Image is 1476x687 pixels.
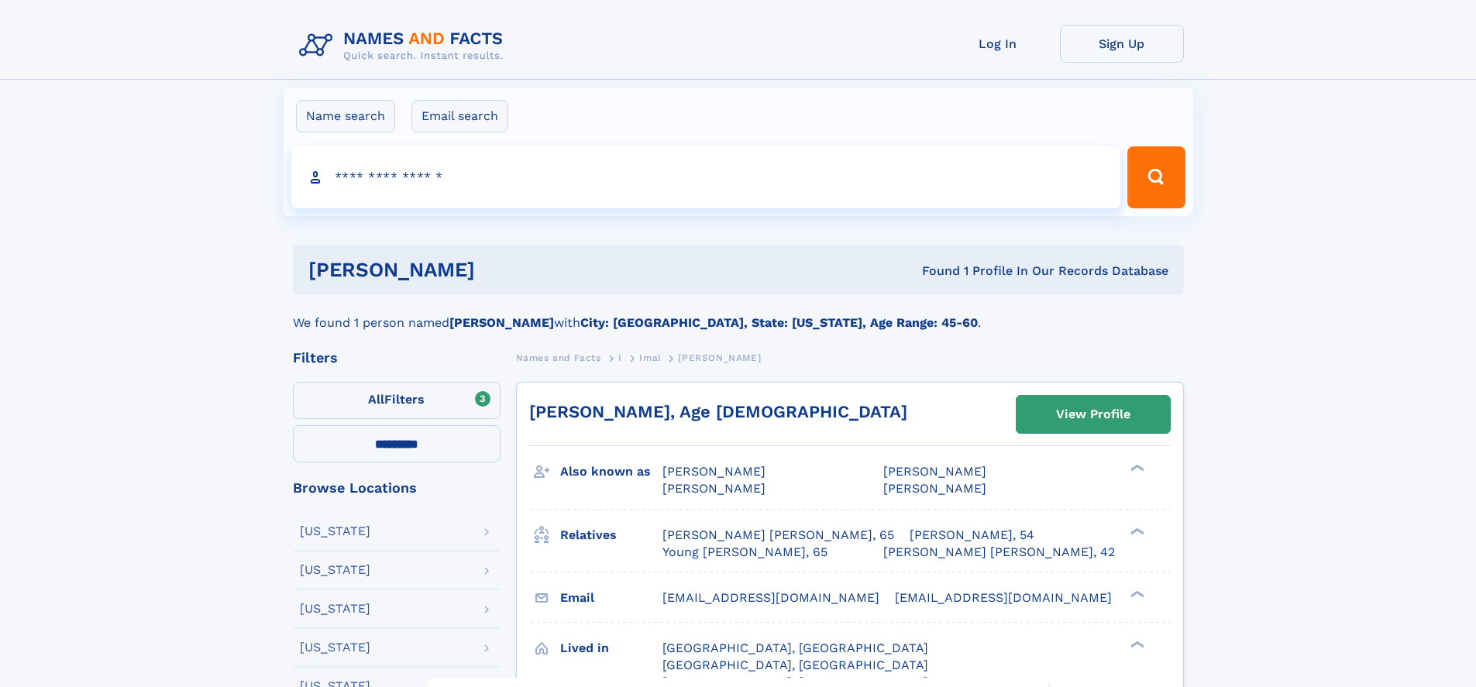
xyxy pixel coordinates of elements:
[618,352,622,363] span: I
[883,544,1115,561] a: [PERSON_NAME] [PERSON_NAME], 42
[639,352,660,363] span: Imai
[618,348,622,367] a: I
[1127,463,1145,473] div: ❯
[411,100,508,132] label: Email search
[293,351,501,365] div: Filters
[662,641,928,655] span: [GEOGRAPHIC_DATA], [GEOGRAPHIC_DATA]
[560,585,662,611] h3: Email
[300,564,370,576] div: [US_STATE]
[296,100,395,132] label: Name search
[529,402,907,421] a: [PERSON_NAME], Age [DEMOGRAPHIC_DATA]
[639,348,660,367] a: Imai
[580,315,978,330] b: City: [GEOGRAPHIC_DATA], State: [US_STATE], Age Range: 45-60
[300,603,370,615] div: [US_STATE]
[560,459,662,485] h3: Also known as
[300,641,370,654] div: [US_STATE]
[560,635,662,661] h3: Lived in
[293,382,501,419] label: Filters
[1127,146,1185,208] button: Search Button
[308,260,699,280] h1: [PERSON_NAME]
[678,352,761,363] span: [PERSON_NAME]
[883,464,986,479] span: [PERSON_NAME]
[1056,397,1130,432] div: View Profile
[1017,396,1170,433] a: View Profile
[662,464,766,479] span: [PERSON_NAME]
[1127,639,1145,649] div: ❯
[293,25,516,67] img: Logo Names and Facts
[662,527,894,544] a: [PERSON_NAME] [PERSON_NAME], 65
[300,525,370,538] div: [US_STATE]
[1127,589,1145,599] div: ❯
[1127,526,1145,536] div: ❯
[293,481,501,495] div: Browse Locations
[516,348,601,367] a: Names and Facts
[1060,25,1184,63] a: Sign Up
[662,481,766,496] span: [PERSON_NAME]
[291,146,1121,208] input: search input
[662,658,928,672] span: [GEOGRAPHIC_DATA], [GEOGRAPHIC_DATA]
[698,263,1168,280] div: Found 1 Profile In Our Records Database
[449,315,554,330] b: [PERSON_NAME]
[895,590,1112,605] span: [EMAIL_ADDRESS][DOMAIN_NAME]
[936,25,1060,63] a: Log In
[368,392,384,407] span: All
[883,481,986,496] span: [PERSON_NAME]
[662,544,827,561] a: Young [PERSON_NAME], 65
[662,590,879,605] span: [EMAIL_ADDRESS][DOMAIN_NAME]
[910,527,1034,544] a: [PERSON_NAME], 54
[560,522,662,548] h3: Relatives
[293,295,1184,332] div: We found 1 person named with .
